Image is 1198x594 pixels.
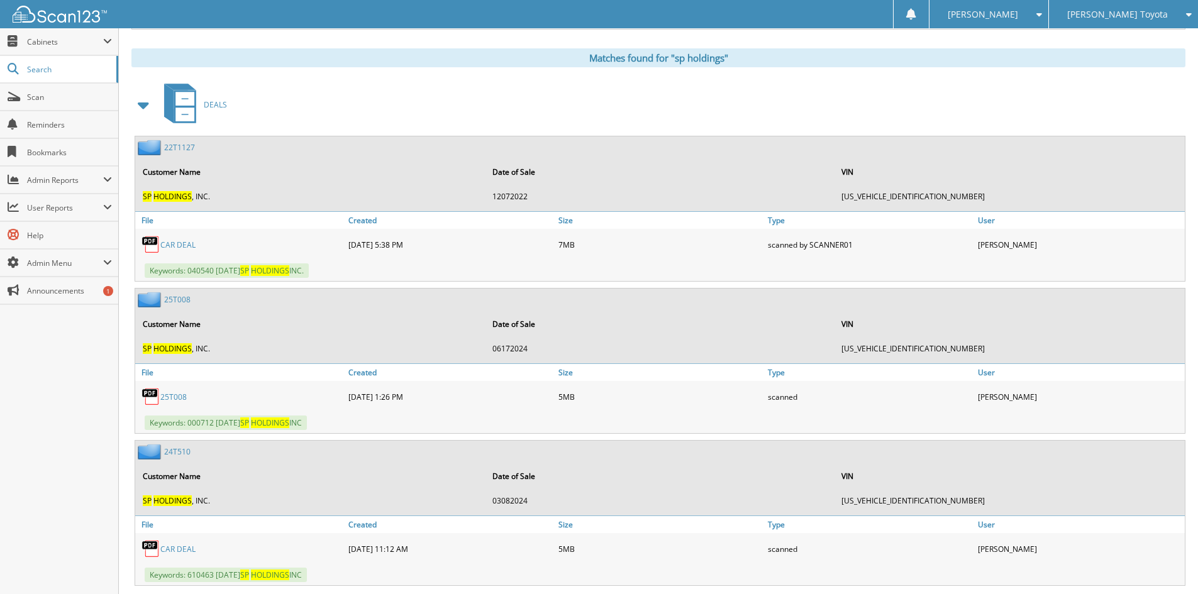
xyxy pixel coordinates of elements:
[136,490,485,511] td: , INC.
[835,490,1184,511] td: [US_VEHICLE_IDENTIFICATION_NUMBER]
[141,387,160,406] img: PDF.png
[251,417,289,428] span: HOLDINGS
[835,463,1184,489] th: VIN
[765,516,975,533] a: Type
[27,119,112,130] span: Reminders
[103,286,113,296] div: 1
[486,463,835,489] th: Date of Sale
[27,202,103,213] span: User Reports
[835,159,1184,185] th: VIN
[486,338,835,359] td: 06172024
[251,265,289,276] span: HOLDINGS
[141,539,160,558] img: PDF.png
[160,239,196,250] a: CAR DEAL
[555,516,765,533] a: Size
[27,285,112,296] span: Announcements
[486,186,835,207] td: 12072022
[975,364,1185,381] a: User
[153,495,192,506] span: HOLDINGS
[765,536,975,561] div: scanned
[240,569,249,580] span: SP
[555,384,765,409] div: 5MB
[160,392,187,402] a: 25T008
[145,263,309,278] span: Keywords: 040540 [DATE] INC.
[975,516,1185,533] a: User
[153,191,192,202] span: HOLDINGS
[138,444,164,459] img: folder2.png
[251,569,289,580] span: HOLDINGS
[135,364,345,381] a: File
[136,159,485,185] th: Customer Name
[164,142,195,153] a: 22T1127
[555,232,765,257] div: 7MB
[240,265,249,276] span: SP
[136,311,485,337] th: Customer Name
[345,232,555,257] div: [DATE] 5:38 PM
[143,191,152,202] span: SP
[13,6,107,23] img: scan123-logo-white.svg
[157,80,227,129] a: DEALS
[486,311,835,337] th: Date of Sale
[975,212,1185,229] a: User
[143,343,152,354] span: SP
[164,446,191,457] a: 24T510
[204,99,227,110] span: DEALS
[153,343,192,354] span: HOLDINGS
[136,338,485,359] td: , INC.
[486,159,835,185] th: Date of Sale
[948,11,1018,18] span: [PERSON_NAME]
[160,544,196,554] a: CAR DEAL
[486,490,835,511] td: 03082024
[765,384,975,409] div: scanned
[27,92,112,102] span: Scan
[135,516,345,533] a: File
[141,235,160,254] img: PDF.png
[138,292,164,307] img: folder2.png
[345,536,555,561] div: [DATE] 11:12 AM
[765,212,975,229] a: Type
[145,568,307,582] span: Keywords: 610463 [DATE] INC
[135,212,345,229] a: File
[27,258,103,268] span: Admin Menu
[765,364,975,381] a: Type
[975,384,1185,409] div: [PERSON_NAME]
[1067,11,1168,18] span: [PERSON_NAME] Toyota
[345,516,555,533] a: Created
[27,64,110,75] span: Search
[555,364,765,381] a: Size
[345,384,555,409] div: [DATE] 1:26 PM
[765,232,975,257] div: scanned by SCANNER01
[143,495,152,506] span: SP
[27,230,112,241] span: Help
[136,463,485,489] th: Customer Name
[555,212,765,229] a: Size
[835,186,1184,207] td: [US_VEHICLE_IDENTIFICATION_NUMBER]
[975,536,1185,561] div: [PERSON_NAME]
[345,212,555,229] a: Created
[27,36,103,47] span: Cabinets
[240,417,249,428] span: SP
[27,175,103,185] span: Admin Reports
[835,338,1184,359] td: [US_VEHICLE_IDENTIFICATION_NUMBER]
[975,232,1185,257] div: [PERSON_NAME]
[164,294,191,305] a: 25T008
[345,364,555,381] a: Created
[131,48,1185,67] div: Matches found for "sp holdings"
[136,186,485,207] td: , INC.
[145,415,307,430] span: Keywords: 000712 [DATE] INC
[835,311,1184,337] th: VIN
[555,536,765,561] div: 5MB
[138,140,164,155] img: folder2.png
[27,147,112,158] span: Bookmarks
